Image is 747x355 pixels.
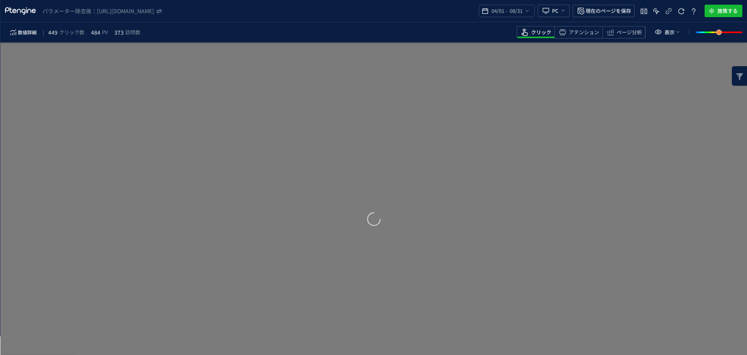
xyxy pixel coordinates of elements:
div: heatmap-toolbar [0,22,747,42]
span: 484 [91,28,100,37]
span: 表示 [665,26,675,39]
button: 施策する [705,5,742,17]
span: PV [102,28,108,37]
span: 訪問数 [125,28,140,37]
span: クリック [531,29,551,36]
button: 数値詳細 [5,26,40,39]
span: 449 [48,28,58,37]
span: 373 [114,28,124,37]
button: 表示 [649,26,686,39]
span: ページ分析 [617,29,642,36]
span: 04/01 [490,3,506,19]
span: 施策する [717,5,738,17]
span: 08/31 [508,3,524,19]
i: https://www.johnan.com/machinery/automation/* [97,7,155,15]
span: パラメーター除去後： [42,7,97,15]
span: - [506,3,508,19]
span: 現在のページを保存 [586,5,631,17]
button: 現在のページを保存 [573,5,635,17]
span: PC [552,5,558,17]
span: クリック数 [59,28,84,37]
button: PC [538,5,570,17]
span: アテンション [569,29,599,36]
div: slider between 0 and 200 [696,25,742,39]
span: 数値詳細 [18,28,37,37]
